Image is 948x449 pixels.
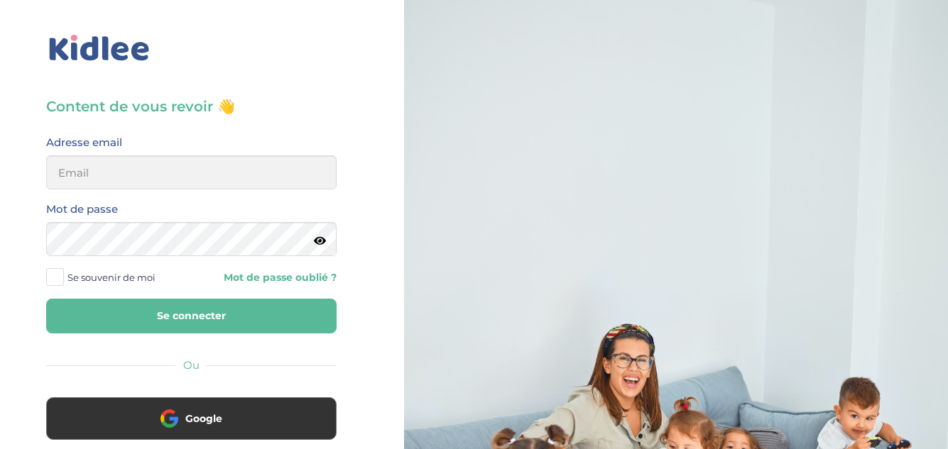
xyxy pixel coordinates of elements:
span: Google [185,411,222,426]
input: Email [46,155,337,189]
img: google.png [160,409,178,427]
label: Mot de passe [46,200,118,218]
img: logo_kidlee_bleu [46,32,153,65]
a: Google [46,421,337,435]
label: Adresse email [46,133,122,152]
button: Google [46,397,337,440]
h3: Content de vous revoir 👋 [46,96,337,116]
span: Se souvenir de moi [67,268,156,287]
button: Se connecter [46,299,337,333]
a: Mot de passe oublié ? [202,271,336,284]
span: Ou [183,358,200,372]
